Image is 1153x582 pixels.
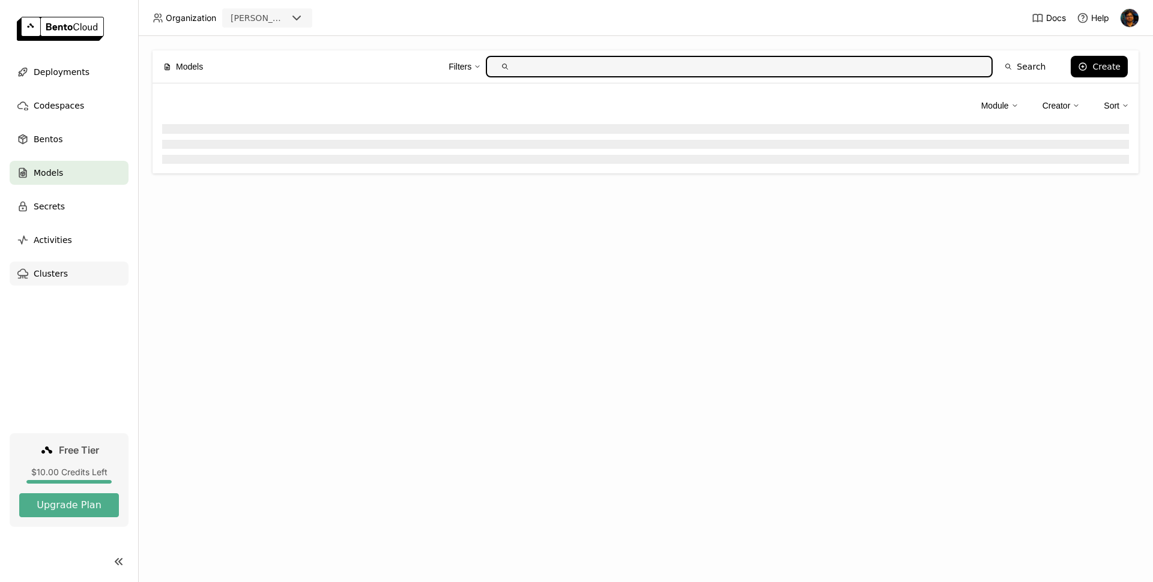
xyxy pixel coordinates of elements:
[176,60,203,73] span: Models
[10,433,129,527] a: Free Tier$10.00 Credits LeftUpgrade Plan
[34,199,65,214] span: Secrets
[1121,9,1139,27] img: Harsh Gupta
[34,233,72,247] span: Activities
[19,493,119,517] button: Upgrade Plan
[997,56,1053,77] button: Search
[10,161,129,185] a: Models
[10,228,129,252] a: Activities
[1043,99,1071,112] div: Creator
[34,98,84,113] span: Codespaces
[59,444,99,456] span: Free Tier
[10,127,129,151] a: Bentos
[34,266,68,281] span: Clusters
[1104,99,1119,112] div: Sort
[10,94,129,118] a: Codespaces
[1091,13,1109,23] span: Help
[981,93,1018,118] div: Module
[449,54,481,79] div: Filters
[981,99,1009,112] div: Module
[288,13,289,25] input: Selected felvin.
[1032,12,1066,24] a: Docs
[1104,93,1129,118] div: Sort
[34,132,62,146] span: Bentos
[1043,93,1080,118] div: Creator
[10,194,129,218] a: Secrets
[19,467,119,478] div: $10.00 Credits Left
[449,60,471,73] div: Filters
[10,262,129,286] a: Clusters
[1071,56,1128,77] button: Create
[231,12,287,24] div: [PERSON_NAME]
[166,13,216,23] span: Organization
[10,60,129,84] a: Deployments
[1077,12,1109,24] div: Help
[1046,13,1066,23] span: Docs
[1092,62,1121,71] div: Create
[34,166,63,180] span: Models
[17,17,104,41] img: logo
[34,65,89,79] span: Deployments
